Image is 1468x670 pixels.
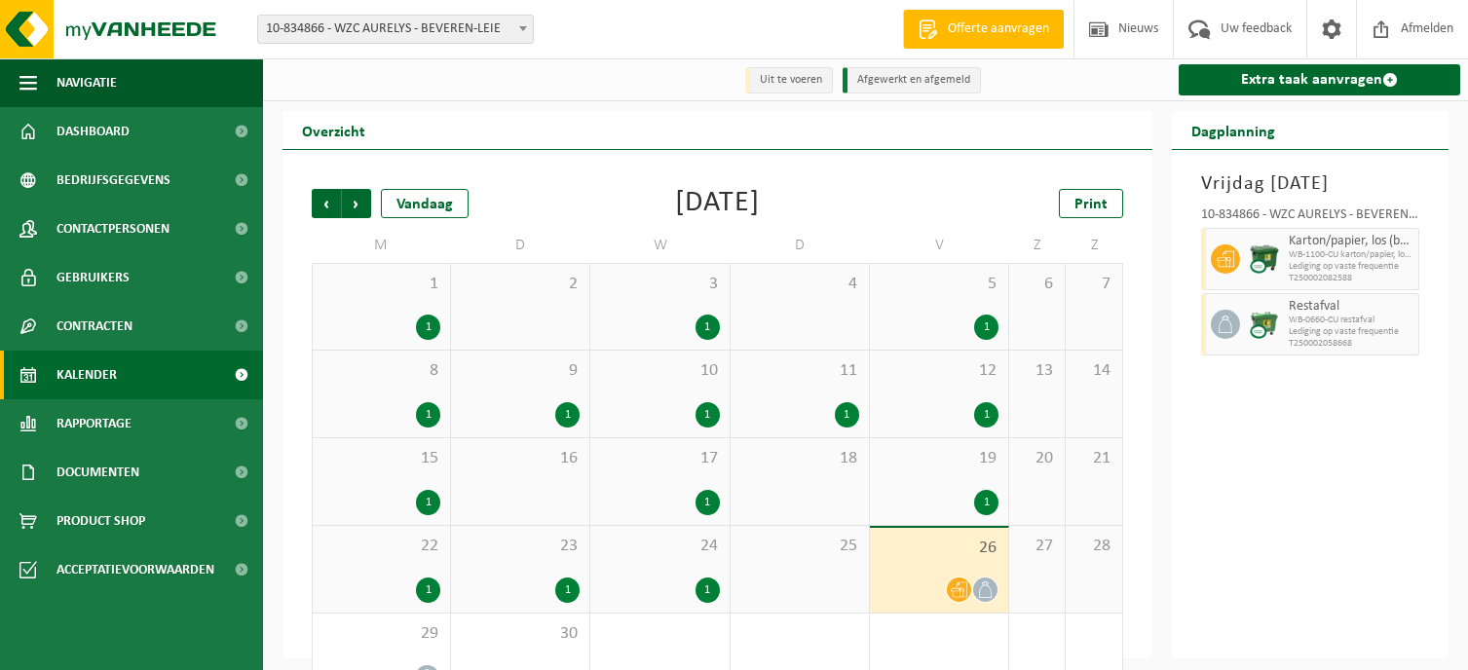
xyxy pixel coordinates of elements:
[1075,448,1111,469] span: 21
[835,402,859,428] div: 1
[461,448,580,469] span: 16
[740,360,859,382] span: 11
[590,228,730,263] td: W
[1075,360,1111,382] span: 14
[555,402,580,428] div: 1
[1019,360,1055,382] span: 13
[1289,299,1413,315] span: Restafval
[461,274,580,295] span: 2
[1075,536,1111,557] span: 28
[745,67,833,93] li: Uit te voeren
[56,497,145,545] span: Product Shop
[880,274,998,295] span: 5
[1250,244,1279,274] img: WB-1100-CU
[461,623,580,645] span: 30
[600,274,719,295] span: 3
[416,577,440,603] div: 1
[1059,189,1123,218] a: Print
[56,205,169,253] span: Contactpersonen
[1179,64,1460,95] a: Extra taak aanvragen
[696,577,720,603] div: 1
[56,253,130,302] span: Gebruikers
[731,228,870,263] td: D
[56,399,132,448] span: Rapportage
[943,19,1054,39] span: Offerte aanvragen
[461,360,580,382] span: 9
[1289,315,1413,326] span: WB-0660-CU restafval
[257,15,534,44] span: 10-834866 - WZC AURELYS - BEVEREN-LEIE
[56,448,139,497] span: Documenten
[322,360,440,382] span: 8
[1201,169,1419,199] h3: Vrijdag [DATE]
[1019,274,1055,295] span: 6
[282,111,385,149] h2: Overzicht
[880,538,998,559] span: 26
[903,10,1064,49] a: Offerte aanvragen
[342,189,371,218] span: Volgende
[56,545,214,594] span: Acceptatievoorwaarden
[1074,197,1108,212] span: Print
[1019,448,1055,469] span: 20
[600,536,719,557] span: 24
[322,274,440,295] span: 1
[258,16,533,43] span: 10-834866 - WZC AURELYS - BEVEREN-LEIE
[451,228,590,263] td: D
[696,315,720,340] div: 1
[1009,228,1066,263] td: Z
[56,58,117,107] span: Navigatie
[461,536,580,557] span: 23
[675,189,760,218] div: [DATE]
[1172,111,1295,149] h2: Dagplanning
[870,228,1009,263] td: V
[416,490,440,515] div: 1
[600,360,719,382] span: 10
[416,315,440,340] div: 1
[312,228,451,263] td: M
[312,189,341,218] span: Vorige
[1250,310,1279,339] img: WB-0660-CU
[974,490,998,515] div: 1
[416,402,440,428] div: 1
[696,402,720,428] div: 1
[1289,273,1413,284] span: T250002082588
[322,536,440,557] span: 22
[1075,274,1111,295] span: 7
[1289,338,1413,350] span: T250002058668
[740,536,859,557] span: 25
[1289,234,1413,249] span: Karton/papier, los (bedrijven)
[56,302,132,351] span: Contracten
[555,577,580,603] div: 1
[740,274,859,295] span: 4
[1201,208,1419,228] div: 10-834866 - WZC AURELYS - BEVEREN-LEIE
[600,448,719,469] span: 17
[974,315,998,340] div: 1
[740,448,859,469] span: 18
[56,107,130,156] span: Dashboard
[1066,228,1122,263] td: Z
[322,623,440,645] span: 29
[880,360,998,382] span: 12
[322,448,440,469] span: 15
[1289,326,1413,338] span: Lediging op vaste frequentie
[381,189,469,218] div: Vandaag
[56,351,117,399] span: Kalender
[1019,536,1055,557] span: 27
[56,156,170,205] span: Bedrijfsgegevens
[696,490,720,515] div: 1
[1289,249,1413,261] span: WB-1100-CU karton/papier, los (bedrijven)
[974,402,998,428] div: 1
[880,448,998,469] span: 19
[1289,261,1413,273] span: Lediging op vaste frequentie
[843,67,981,93] li: Afgewerkt en afgemeld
